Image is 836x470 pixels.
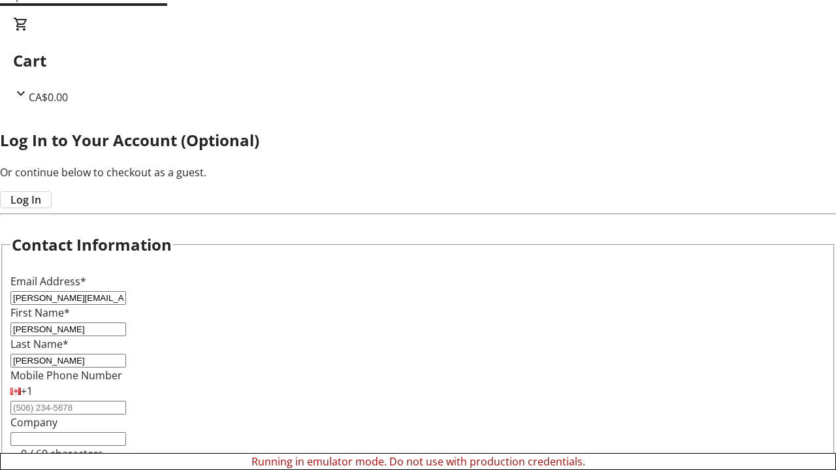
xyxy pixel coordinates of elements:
[21,446,103,461] tr-character-limit: 0 / 60 characters
[10,192,41,208] span: Log In
[13,49,823,72] h2: Cart
[10,368,122,383] label: Mobile Phone Number
[10,337,69,351] label: Last Name*
[13,16,823,105] div: CartCA$0.00
[10,305,70,320] label: First Name*
[10,401,126,415] input: (506) 234-5678
[10,415,57,430] label: Company
[10,274,86,289] label: Email Address*
[12,233,172,257] h2: Contact Information
[29,90,68,104] span: CA$0.00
